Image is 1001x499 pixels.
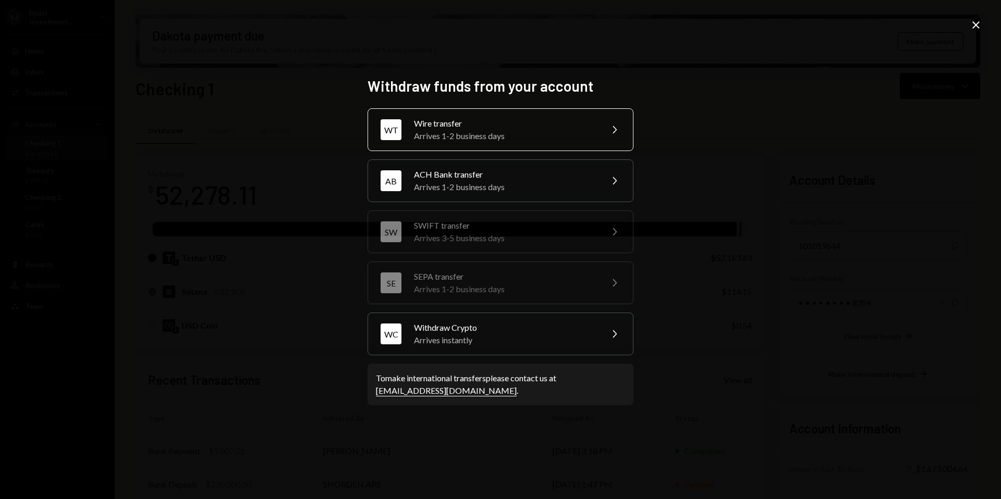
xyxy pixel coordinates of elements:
div: Arrives 1-2 business days [414,283,595,295]
button: SESEPA transferArrives 1-2 business days [368,261,633,304]
div: Arrives instantly [414,334,595,346]
a: [EMAIL_ADDRESS][DOMAIN_NAME] [376,385,517,396]
div: SW [381,221,401,242]
div: Arrives 3-5 business days [414,232,595,244]
button: WCWithdraw CryptoArrives instantly [368,313,633,355]
h2: Withdraw funds from your account [368,76,633,96]
div: To make international transfers please contact us at . [376,372,625,397]
div: Withdraw Crypto [414,321,595,334]
button: SWSWIFT transferArrives 3-5 business days [368,210,633,253]
div: SEPA transfer [414,270,595,283]
div: ACH Bank transfer [414,168,595,181]
div: SWIFT transfer [414,219,595,232]
div: WC [381,323,401,344]
div: SE [381,272,401,293]
div: Wire transfer [414,117,595,130]
button: ABACH Bank transferArrives 1-2 business days [368,159,633,202]
div: Arrives 1-2 business days [414,130,595,142]
div: AB [381,170,401,191]
div: Arrives 1-2 business days [414,181,595,193]
div: WT [381,119,401,140]
button: WTWire transferArrives 1-2 business days [368,108,633,151]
